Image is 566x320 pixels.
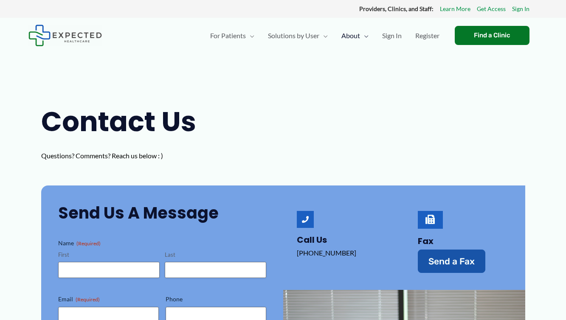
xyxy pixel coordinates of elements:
[359,5,434,12] strong: Providers, Clinics, and Staff:
[268,21,319,51] span: Solutions by User
[261,21,335,51] a: Solutions by UserMenu Toggle
[203,21,446,51] nav: Primary Site Navigation
[165,251,266,259] label: Last
[335,21,375,51] a: AboutMenu Toggle
[297,234,327,246] a: Call Us
[428,257,475,266] span: Send a Fax
[203,21,261,51] a: For PatientsMenu Toggle
[58,239,101,247] legend: Name
[28,25,102,46] img: Expected Healthcare Logo - side, dark font, small
[76,240,101,247] span: (Required)
[341,21,360,51] span: About
[418,250,485,273] a: Send a Fax
[58,251,160,259] label: First
[210,21,246,51] span: For Patients
[375,21,408,51] a: Sign In
[41,103,215,141] h1: Contact Us
[415,21,439,51] span: Register
[455,26,529,45] a: Find a Clinic
[382,21,402,51] span: Sign In
[76,296,100,303] span: (Required)
[512,3,529,14] a: Sign In
[418,236,508,246] h4: Fax
[360,21,369,51] span: Menu Toggle
[297,247,387,259] p: [PHONE_NUMBER]‬‬
[440,3,470,14] a: Learn More
[41,149,215,162] p: Questions? Comments? Reach us below : )
[58,295,159,303] label: Email
[408,21,446,51] a: Register
[166,295,266,303] label: Phone
[477,3,506,14] a: Get Access
[297,211,314,228] a: Call Us
[246,21,254,51] span: Menu Toggle
[58,202,266,223] h2: Send Us a Message
[319,21,328,51] span: Menu Toggle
